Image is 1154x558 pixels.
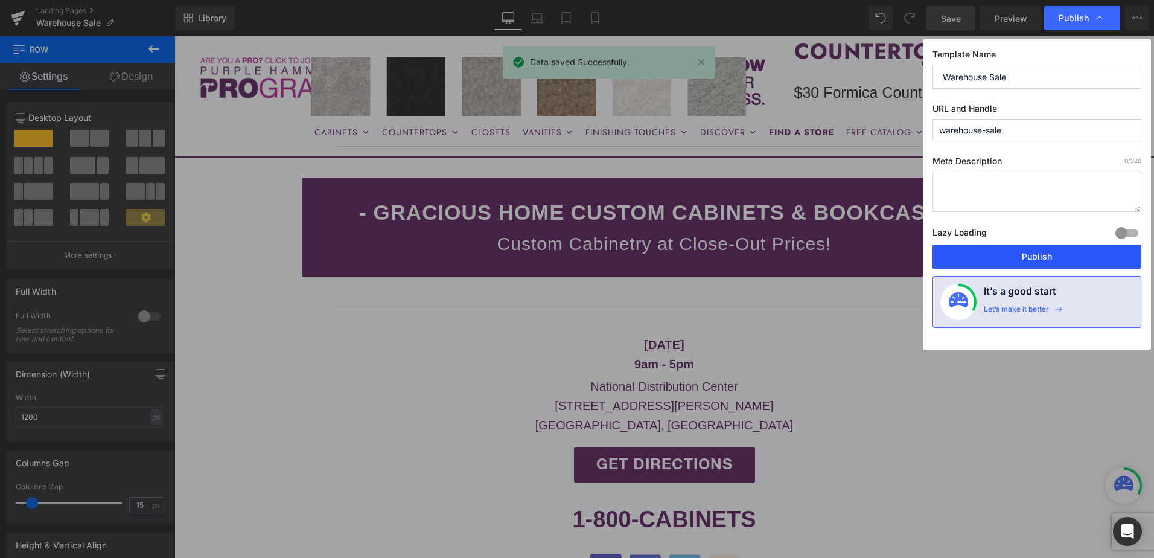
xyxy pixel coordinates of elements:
[1124,157,1141,164] span: /320
[620,45,843,68] p: $30 Formica Counters
[1113,517,1142,546] div: Open Intercom Messenger
[932,245,1141,269] button: Publish
[984,304,1049,320] div: Let’s make it better
[137,341,843,360] p: National Distribution Center
[932,225,987,245] label: Lazy Loading
[949,292,968,312] img: onboarding-status.svg
[1059,13,1089,24] span: Publish
[620,6,843,24] li: COUNTERTOPS
[137,193,843,222] p: Custom Cabinetry at Close-Out Prices!
[932,156,1141,172] label: Meta Description
[932,103,1141,119] label: URL and Handle
[984,284,1056,304] h4: It’s a good start
[460,321,520,335] strong: 9am - 5pm
[422,421,558,436] span: GET DIRECTIONS
[400,411,581,447] a: GET DIRECTIONS
[470,302,509,315] strong: [DATE]
[185,164,795,188] strong: - GRACIOUS HOME CUSTOM CABINETS & BOOKCASES -
[137,360,843,379] p: [STREET_ADDRESS][PERSON_NAME]
[1124,157,1128,164] span: 0
[137,379,843,399] p: [GEOGRAPHIC_DATA], [GEOGRAPHIC_DATA]
[398,470,581,496] strong: 1-800-CABINETS
[932,49,1141,65] label: Template Name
